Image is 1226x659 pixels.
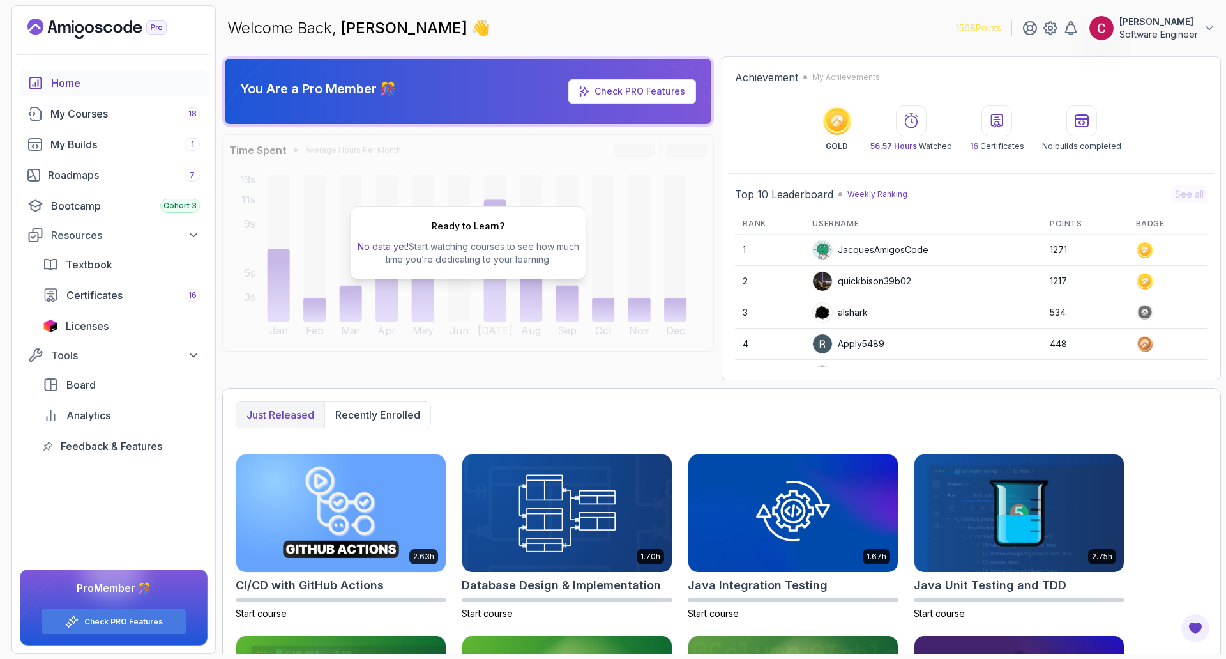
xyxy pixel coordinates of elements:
[813,240,832,260] img: default monster avatar
[812,240,928,260] div: JacquesAmigosCode
[66,288,123,303] span: Certificates
[735,329,805,360] td: 4
[735,187,833,202] h2: Top 10 Leaderboard
[35,252,208,277] a: textbook
[1042,297,1128,329] td: 534
[51,228,200,243] div: Resources
[236,402,324,428] button: Just released
[1042,266,1128,297] td: 1217
[335,407,420,423] p: Recently enrolled
[813,272,832,291] img: user profile image
[568,79,696,104] a: Check PRO Features
[356,240,580,266] p: Start watching courses to see how much time you’re dedicating to your learning.
[640,552,660,562] p: 1.70h
[1042,213,1128,235] th: Points
[51,198,200,213] div: Bootcamp
[35,403,208,428] a: analytics
[43,320,58,332] img: jetbrains icon
[462,608,513,619] span: Start course
[20,193,208,219] a: bootcamp
[66,377,96,392] span: Board
[20,162,208,188] a: roadmaps
[914,454,1124,572] img: Java Unit Testing and TDD card
[163,201,197,211] span: Cohort 3
[914,608,965,619] span: Start course
[236,454,446,572] img: CI/CD with GitHub Actions card
[66,408,110,423] span: Analytics
[1092,552,1112,562] p: 2.75h
[50,106,200,121] div: My Courses
[462,577,661,594] h2: Database Design & Implementation
[812,271,911,291] div: quickbison39b02
[35,372,208,398] a: board
[35,433,208,459] a: feedback
[812,365,867,385] div: jvxdev
[1042,360,1128,391] td: 395
[1171,185,1207,203] button: See all
[20,132,208,157] a: builds
[688,608,739,619] span: Start course
[188,109,197,119] span: 18
[246,407,314,423] p: Just released
[1119,15,1198,28] p: [PERSON_NAME]
[735,213,805,235] th: Rank
[812,334,884,354] div: Apply5489
[688,577,828,594] h2: Java Integration Testing
[735,235,805,266] td: 1
[735,297,805,329] td: 3
[813,366,832,385] img: default monster avatar
[66,257,112,272] span: Textbook
[813,334,832,353] img: user profile image
[688,454,898,572] img: Java Integration Testing card
[812,72,880,82] p: My Achievements
[35,283,208,308] a: certificates
[66,318,109,334] span: Licenses
[826,141,848,151] p: GOLD
[813,303,832,322] img: user profile image
[27,19,196,39] a: Landing page
[462,454,672,620] a: Database Design & Implementation card1.70hDatabase Design & ImplementationStart course
[236,608,287,619] span: Start course
[735,70,798,85] h2: Achievement
[20,70,208,96] a: home
[84,617,163,627] a: Check PRO Features
[867,552,886,562] p: 1.67h
[41,609,186,635] button: Check PRO Features
[970,141,1024,151] p: Certificates
[50,137,200,152] div: My Builds
[48,167,200,183] div: Roadmaps
[735,266,805,297] td: 2
[870,141,917,151] span: 56.57 Hours
[870,141,952,151] p: Watched
[20,224,208,247] button: Resources
[240,80,396,98] p: You Are a Pro Member 🎊
[1089,15,1216,41] button: user profile image[PERSON_NAME]Software Engineer
[1042,235,1128,266] td: 1271
[1128,213,1207,235] th: Badge
[324,402,430,428] button: Recently enrolled
[594,86,685,97] a: Check PRO Features
[1089,16,1114,40] img: user profile image
[20,101,208,127] a: courses
[236,577,384,594] h2: CI/CD with GitHub Actions
[432,220,504,233] h2: Ready to Learn?
[735,360,805,391] td: 5
[812,302,868,323] div: alshark
[1119,28,1198,41] p: Software Engineer
[413,552,434,562] p: 2.63h
[914,454,1124,620] a: Java Unit Testing and TDD card2.75hJava Unit Testing and TDDStart course
[35,313,208,339] a: licenses
[1042,141,1121,151] p: No builds completed
[805,213,1042,235] th: Username
[51,75,200,91] div: Home
[1180,613,1211,644] button: Open Feedback Button
[970,141,978,151] span: 16
[341,19,471,37] span: [PERSON_NAME]
[956,22,1001,35] p: 1568 Points
[227,18,490,38] p: Welcome Back,
[236,454,446,620] a: CI/CD with GitHub Actions card2.63hCI/CD with GitHub ActionsStart course
[61,438,162,454] span: Feedback & Features
[469,15,494,41] span: 👋
[358,241,409,252] span: No data yet!
[20,344,208,367] button: Tools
